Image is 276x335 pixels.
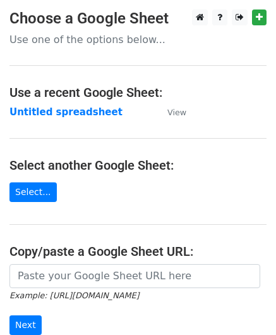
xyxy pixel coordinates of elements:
h4: Copy/paste a Google Sheet URL: [9,244,267,259]
small: Example: [URL][DOMAIN_NAME] [9,291,139,300]
a: View [155,106,186,118]
small: View [167,108,186,117]
p: Use one of the options below... [9,33,267,46]
input: Next [9,315,42,335]
a: Untitled spreadsheet [9,106,123,118]
h4: Select another Google Sheet: [9,158,267,173]
input: Paste your Google Sheet URL here [9,264,260,288]
h3: Choose a Google Sheet [9,9,267,28]
a: Select... [9,182,57,202]
h4: Use a recent Google Sheet: [9,85,267,100]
